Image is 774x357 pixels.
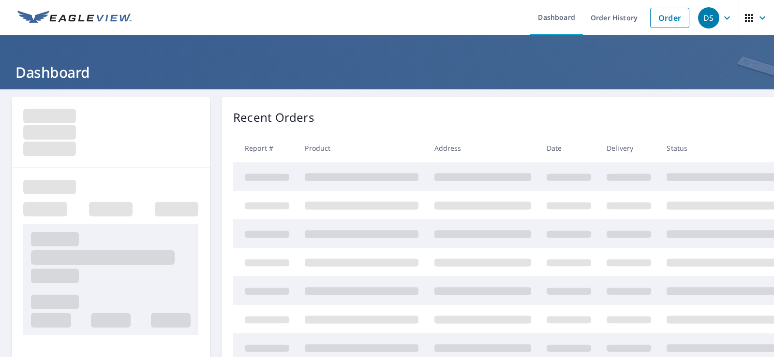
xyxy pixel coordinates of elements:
div: DS [698,7,719,29]
th: Report # [233,134,297,162]
img: EV Logo [17,11,132,25]
th: Product [297,134,426,162]
h1: Dashboard [12,62,762,82]
th: Address [427,134,539,162]
a: Order [650,8,689,28]
th: Delivery [599,134,659,162]
p: Recent Orders [233,109,314,126]
th: Date [539,134,599,162]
